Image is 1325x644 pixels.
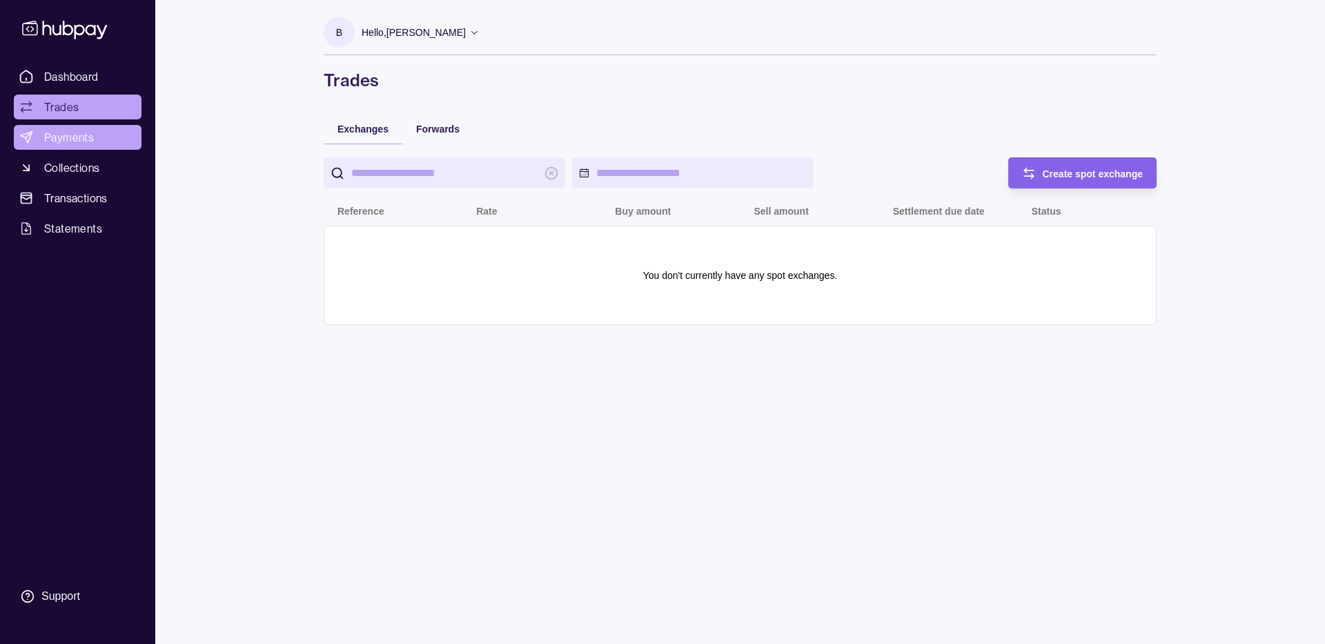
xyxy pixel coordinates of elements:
span: Dashboard [44,68,99,85]
div: Support [41,589,80,604]
p: Reference [337,206,384,217]
span: Exchanges [337,124,389,135]
a: Payments [14,125,141,150]
h1: Trades [324,69,1157,91]
p: Settlement due date [893,206,985,217]
p: B [336,25,342,40]
a: Support [14,582,141,611]
span: Create spot exchange [1043,168,1144,179]
p: You don't currently have any spot exchanges. [643,268,838,283]
span: Trades [44,99,79,115]
a: Transactions [14,186,141,211]
span: Collections [44,159,99,176]
span: Statements [44,220,102,237]
a: Trades [14,95,141,119]
p: Hello, [PERSON_NAME] [362,25,466,40]
span: Payments [44,129,94,146]
span: Forwards [416,124,460,135]
button: Create spot exchange [1008,157,1157,188]
p: Sell amount [754,206,808,217]
a: Statements [14,216,141,241]
a: Dashboard [14,64,141,89]
input: search [351,157,538,188]
span: Transactions [44,190,108,206]
p: Status [1032,206,1061,217]
p: Buy amount [615,206,671,217]
p: Rate [476,206,497,217]
a: Collections [14,155,141,180]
